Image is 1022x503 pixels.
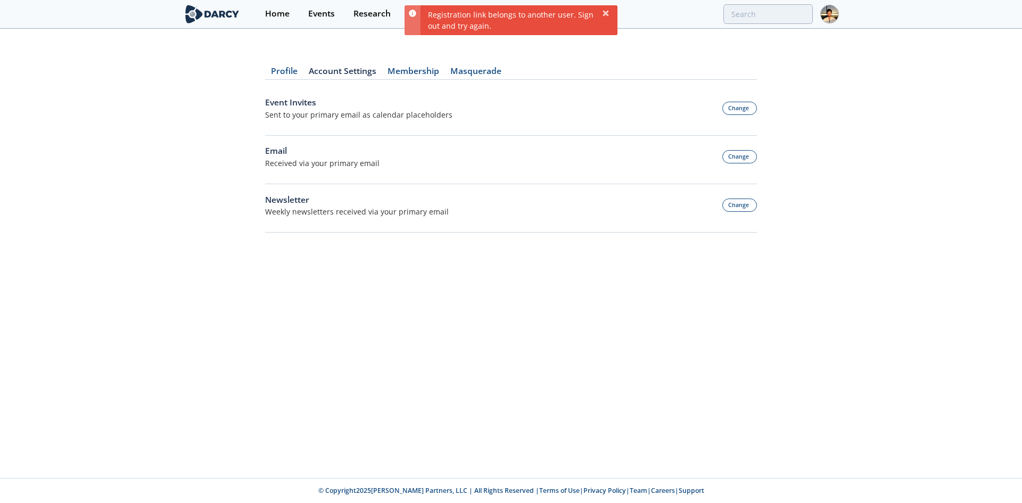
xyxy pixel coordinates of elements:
div: Weekly newsletters received via your primary email [265,206,449,217]
a: Team [630,486,647,495]
div: Sent to your primary email as calendar placeholders [265,109,452,120]
button: Change [722,150,757,163]
a: Masquerade [444,67,507,80]
button: Change [722,199,757,212]
p: © Copyright 2025 [PERSON_NAME] Partners, LLC | All Rights Reserved | | | | | [117,486,905,496]
div: Newsletter [265,194,449,207]
div: Registration link belongs to another user. Sign out and try again. [421,5,617,35]
a: Terms of Use [539,486,580,495]
input: Advanced Search [723,4,813,24]
div: Research [353,10,391,18]
div: Event Invites [265,96,452,109]
button: Change [722,102,757,115]
div: Dismiss this notification [601,9,610,18]
div: Home [265,10,290,18]
img: logo-wide.svg [183,5,241,23]
div: Events [308,10,335,18]
a: Careers [651,486,675,495]
p: Received via your primary email [265,158,380,169]
a: Support [679,486,704,495]
a: Membership [382,67,444,80]
div: Email [265,145,380,158]
a: Profile [265,67,303,80]
a: Account Settings [303,67,382,80]
a: Privacy Policy [583,486,626,495]
img: Profile [820,5,839,23]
